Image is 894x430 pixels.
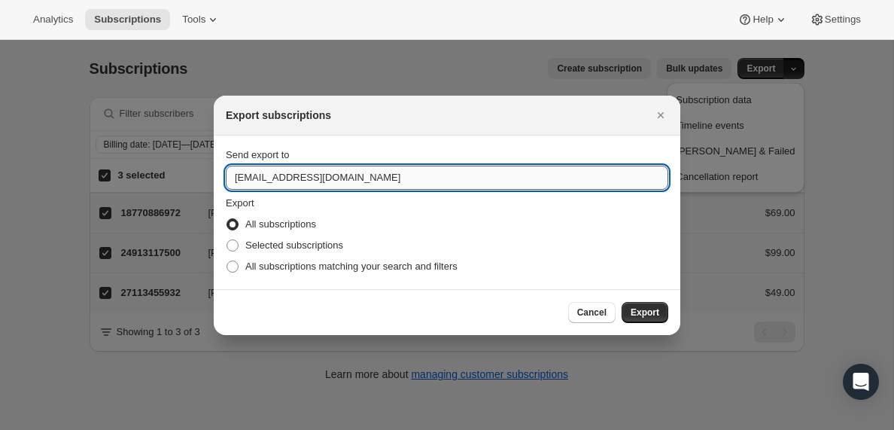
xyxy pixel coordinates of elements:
span: Cancel [577,306,607,319]
button: Settings [801,9,870,30]
span: Export [631,306,659,319]
h2: Export subscriptions [226,108,331,123]
span: Export [226,197,254,209]
span: Tools [182,14,205,26]
button: Close [650,105,671,126]
button: Subscriptions [85,9,170,30]
button: Tools [173,9,230,30]
span: Analytics [33,14,73,26]
span: Subscriptions [94,14,161,26]
button: Export [622,302,668,323]
button: Help [728,9,797,30]
button: Cancel [568,302,616,323]
span: Selected subscriptions [245,239,343,251]
div: Open Intercom Messenger [843,364,879,400]
button: Analytics [24,9,82,30]
span: Settings [825,14,861,26]
span: Send export to [226,149,290,160]
span: Help [753,14,773,26]
span: All subscriptions matching your search and filters [245,261,458,272]
span: All subscriptions [245,218,316,230]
